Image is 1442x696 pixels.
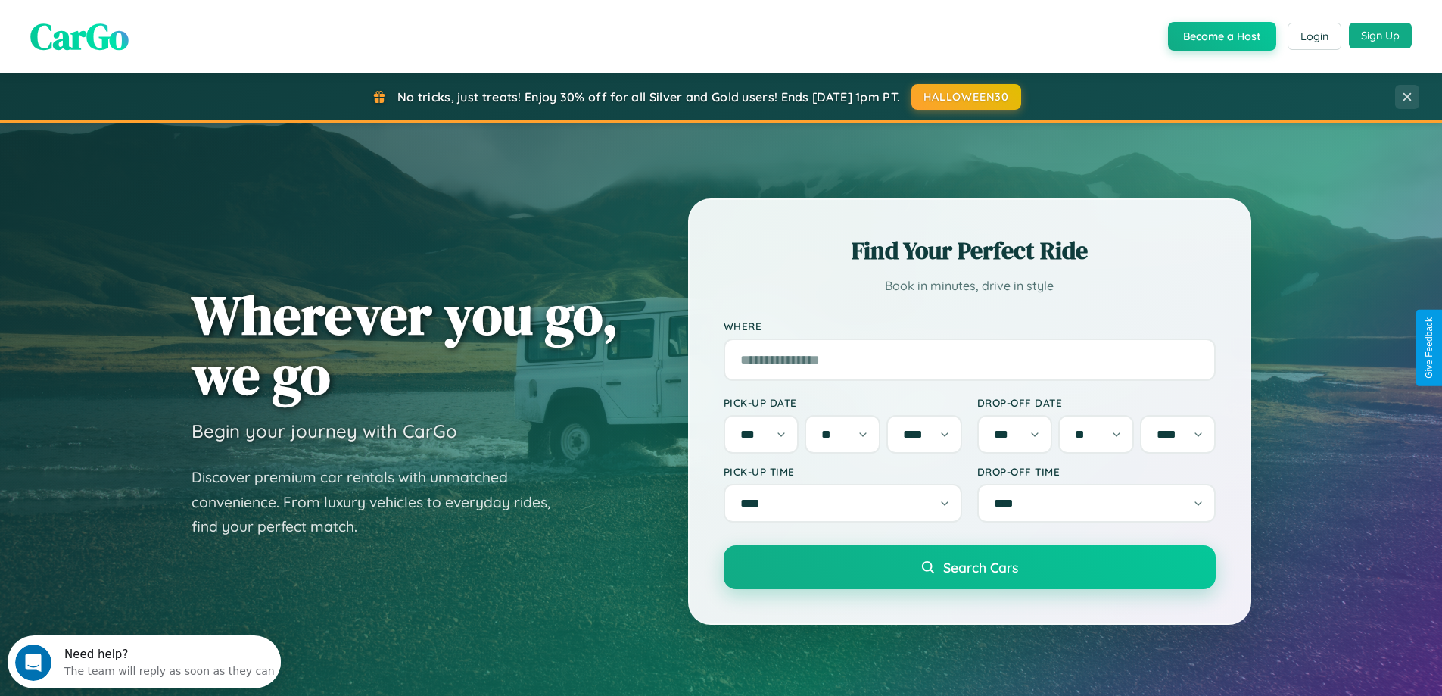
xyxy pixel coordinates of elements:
[8,635,281,688] iframe: Intercom live chat discovery launcher
[57,13,267,25] div: Need help?
[1424,317,1434,379] div: Give Feedback
[1168,22,1276,51] button: Become a Host
[724,234,1216,267] h2: Find Your Perfect Ride
[1349,23,1412,48] button: Sign Up
[943,559,1018,576] span: Search Cars
[977,396,1216,409] label: Drop-off Date
[6,6,282,48] div: Open Intercom Messenger
[724,320,1216,332] label: Where
[15,645,51,681] iframe: Intercom live chat
[977,465,1216,478] label: Drop-off Time
[724,465,962,478] label: Pick-up Time
[192,285,618,404] h1: Wherever you go, we go
[192,420,457,442] h3: Begin your journey with CarGo
[30,11,129,61] span: CarGo
[397,89,900,105] span: No tricks, just treats! Enjoy 30% off for all Silver and Gold users! Ends [DATE] 1pm PT.
[724,545,1216,589] button: Search Cars
[192,465,570,539] p: Discover premium car rentals with unmatched convenience. From luxury vehicles to everyday rides, ...
[57,25,267,41] div: The team will reply as soon as they can
[911,84,1021,110] button: HALLOWEEN30
[724,396,962,409] label: Pick-up Date
[1288,23,1341,50] button: Login
[724,275,1216,297] p: Book in minutes, drive in style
